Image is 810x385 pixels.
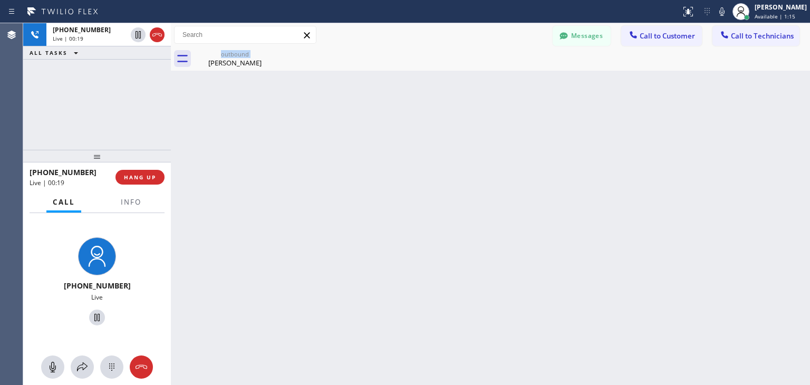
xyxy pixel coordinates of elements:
span: [PHONE_NUMBER] [64,281,131,291]
div: Steve Perazzo [195,47,275,71]
span: HANG UP [124,174,156,181]
span: Call to Technicians [731,31,794,41]
button: HANG UP [115,170,165,185]
button: Hang up [150,27,165,42]
button: Open dialpad [100,355,123,379]
div: outbound [195,50,275,58]
button: Info [114,192,148,213]
span: Live | 00:19 [53,35,83,42]
div: [PERSON_NAME] [195,58,275,68]
span: [PHONE_NUMBER] [53,25,111,34]
span: Info [121,197,141,207]
span: Live [91,293,103,302]
button: Hold Customer [89,310,105,325]
button: Hang up [130,355,153,379]
input: Search [175,26,316,43]
span: Call [53,197,75,207]
button: Call to Technicians [712,26,799,46]
span: ALL TASKS [30,49,67,56]
button: Call to Customer [621,26,702,46]
span: Available | 1:15 [755,13,795,20]
span: Call to Customer [640,31,695,41]
button: Call [46,192,81,213]
span: [PHONE_NUMBER] [30,167,97,177]
button: Hold Customer [131,27,146,42]
div: [PERSON_NAME] [755,3,807,12]
button: Mute [715,4,729,19]
button: Mute [41,355,64,379]
button: Open directory [71,355,94,379]
span: Live | 00:19 [30,178,64,187]
button: Messages [553,26,611,46]
button: ALL TASKS [23,46,89,59]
